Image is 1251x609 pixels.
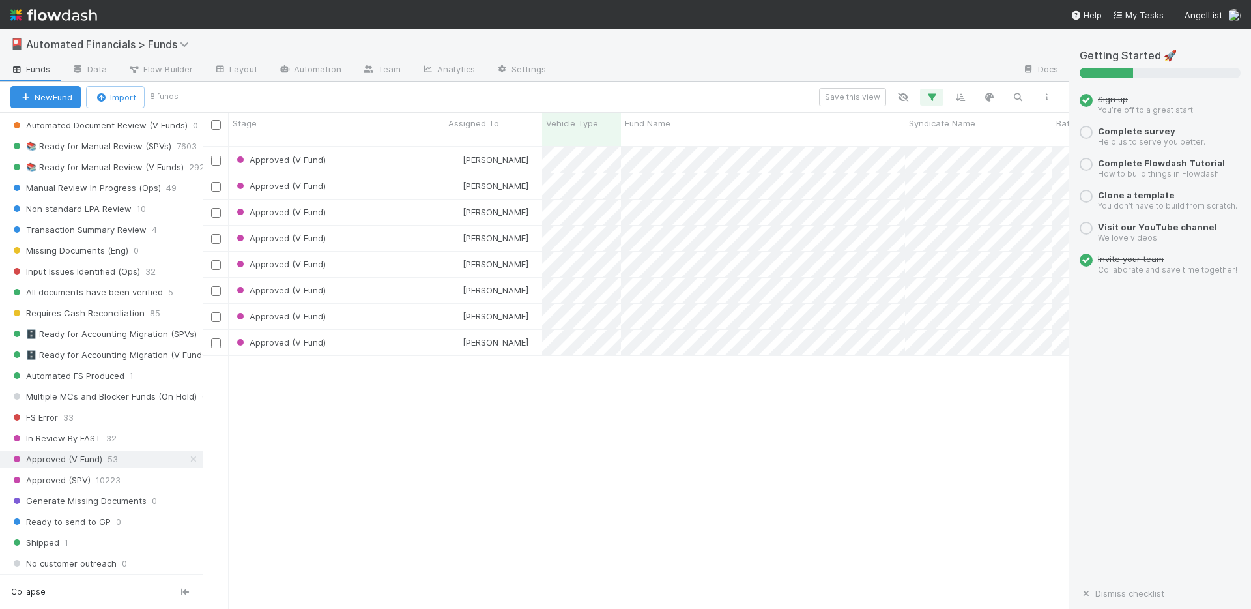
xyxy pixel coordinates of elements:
[1098,233,1159,243] small: We love videos!
[234,285,326,295] span: Approved (V Fund)
[411,60,485,81] a: Analytics
[234,155,326,165] span: Approved (V Fund)
[10,430,101,447] span: In Review By FAST
[450,179,528,192] div: [PERSON_NAME]
[10,451,102,468] span: Approved (V Fund)
[96,472,121,488] span: 10223
[211,156,221,166] input: Toggle Row Selected
[166,180,177,196] span: 49
[1098,105,1195,115] small: You’re off to a great start!
[211,338,221,348] input: Toggle Row Selected
[1098,94,1128,104] span: Sign up
[1098,201,1237,211] small: You don’t have to build from scratch.
[234,233,326,243] span: Approved (V Fund)
[211,120,221,130] input: Toggle All Rows Selected
[10,86,81,108] button: NewFund
[128,63,193,76] span: Flow Builder
[189,159,205,175] span: 292
[463,259,528,269] span: [PERSON_NAME]
[450,285,461,295] img: avatar_1cceb0af-a10b-4354-bea8-7d06449b9c17.png
[463,207,528,217] span: [PERSON_NAME]
[463,311,528,321] span: [PERSON_NAME]
[463,285,528,295] span: [PERSON_NAME]
[168,284,173,301] span: 5
[234,337,326,348] span: Approved (V Fund)
[10,201,132,217] span: Non standard LPA Review
[10,368,124,384] span: Automated FS Produced
[546,117,598,130] span: Vehicle Type
[1098,126,1175,136] a: Complete survey
[234,181,326,191] span: Approved (V Fund)
[819,88,886,106] button: Save this view
[10,556,117,572] span: No customer outreach
[10,284,163,301] span: All documents have been verified
[26,38,195,51] span: Automated Financials > Funds
[61,60,117,81] a: Data
[1112,10,1164,20] span: My Tasks
[234,259,326,269] span: Approved (V Fund)
[10,263,140,280] span: Input Issues Identified (Ops)
[63,409,74,426] span: 33
[10,138,171,155] span: 📚 Ready for Manual Review (SPVs)
[234,311,326,321] span: Approved (V Fund)
[10,222,147,238] span: Transaction Summary Review
[10,243,128,259] span: Missing Documents (Eng)
[1098,158,1225,168] a: Complete Flowdash Tutorial
[152,222,157,238] span: 4
[10,389,197,405] span: Multiple MCs and Blocker Funds (On Hold)
[150,91,179,102] small: 8 funds
[145,263,156,280] span: 32
[116,514,121,530] span: 0
[10,305,145,321] span: Requires Cash Reconciliation
[1098,169,1221,179] small: How to build things in Flowdash.
[450,231,528,245] div: [PERSON_NAME]
[450,258,528,271] div: [PERSON_NAME]
[211,260,221,270] input: Toggle Row Selected
[10,117,188,134] span: Automated Document Review (V Funds)
[463,155,528,165] span: [PERSON_NAME]
[211,312,221,322] input: Toggle Row Selected
[10,63,51,76] span: Funds
[1098,265,1237,275] small: Collaborate and save time together!
[463,233,528,243] span: [PERSON_NAME]
[10,4,97,26] img: logo-inverted-e16ddd16eac7371096b0.svg
[450,284,528,297] div: [PERSON_NAME]
[211,286,221,296] input: Toggle Row Selected
[485,60,556,81] a: Settings
[1098,190,1175,200] a: Clone a template
[211,182,221,192] input: Toggle Row Selected
[130,368,134,384] span: 1
[234,231,326,245] div: Approved (V Fund)
[10,159,184,175] span: 📚 Ready for Manual Review (V Funds)
[108,451,118,468] span: 53
[177,138,197,155] span: 7603
[1098,222,1217,232] a: Visit our YouTube channel
[10,38,23,50] span: 🎴
[10,326,197,342] span: 🗄️ Ready for Accounting Migration (SPVs)
[1228,9,1241,22] img: avatar_2898ad1f-ea2e-452c-b8f6-739e10f1dc7d.png
[122,556,127,572] span: 0
[11,586,46,598] span: Collapse
[463,337,528,348] span: [PERSON_NAME]
[202,326,218,342] span: 349
[1112,8,1164,22] a: My Tasks
[1185,10,1222,20] span: AngelList
[1012,60,1069,81] a: Docs
[233,117,257,130] span: Stage
[203,60,268,81] a: Layout
[150,305,160,321] span: 85
[450,259,461,269] img: avatar_1cceb0af-a10b-4354-bea8-7d06449b9c17.png
[234,310,326,323] div: Approved (V Fund)
[450,207,461,217] img: avatar_1cceb0af-a10b-4354-bea8-7d06449b9c17.png
[117,60,203,81] a: Flow Builder
[450,336,528,349] div: [PERSON_NAME]
[106,430,117,447] span: 32
[450,181,461,191] img: avatar_1cceb0af-a10b-4354-bea8-7d06449b9c17.png
[450,337,461,348] img: avatar_1cceb0af-a10b-4354-bea8-7d06449b9c17.png
[450,233,461,243] img: avatar_1cceb0af-a10b-4354-bea8-7d06449b9c17.png
[909,117,975,130] span: Syndicate Name
[1071,8,1102,22] div: Help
